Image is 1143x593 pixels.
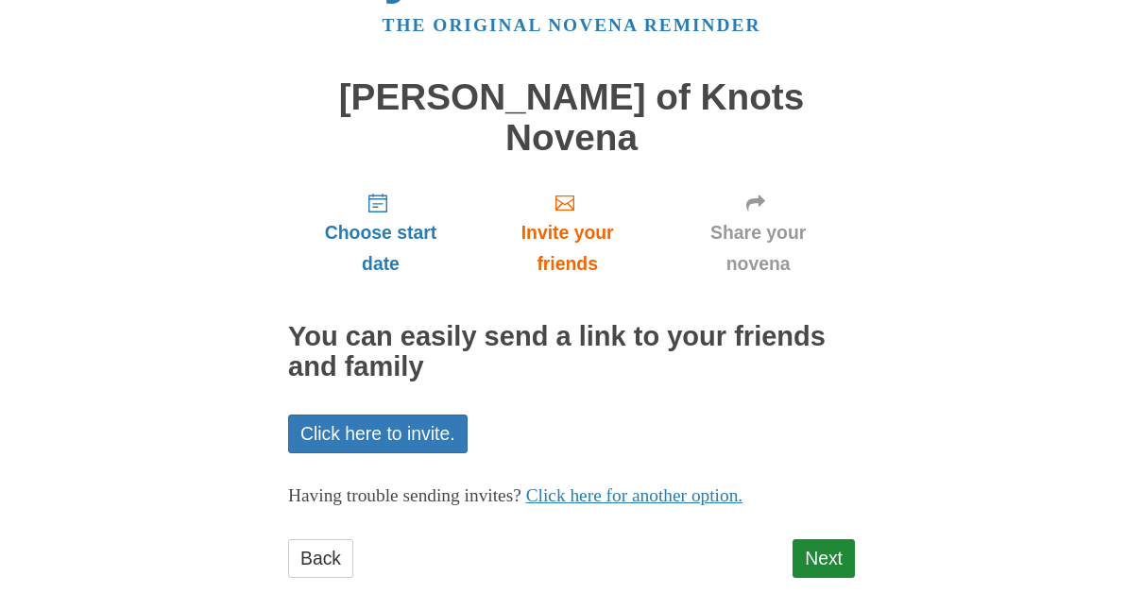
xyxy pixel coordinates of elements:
[526,485,743,505] a: Click here for another option.
[288,539,353,578] a: Back
[288,177,473,289] a: Choose start date
[492,217,642,280] span: Invite your friends
[383,15,761,35] a: The original novena reminder
[288,77,855,158] h1: [PERSON_NAME] of Knots Novena
[661,177,855,289] a: Share your novena
[307,217,454,280] span: Choose start date
[288,322,855,382] h2: You can easily send a link to your friends and family
[680,217,836,280] span: Share your novena
[288,485,521,505] span: Having trouble sending invites?
[793,539,855,578] a: Next
[288,415,468,453] a: Click here to invite.
[473,177,661,289] a: Invite your friends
